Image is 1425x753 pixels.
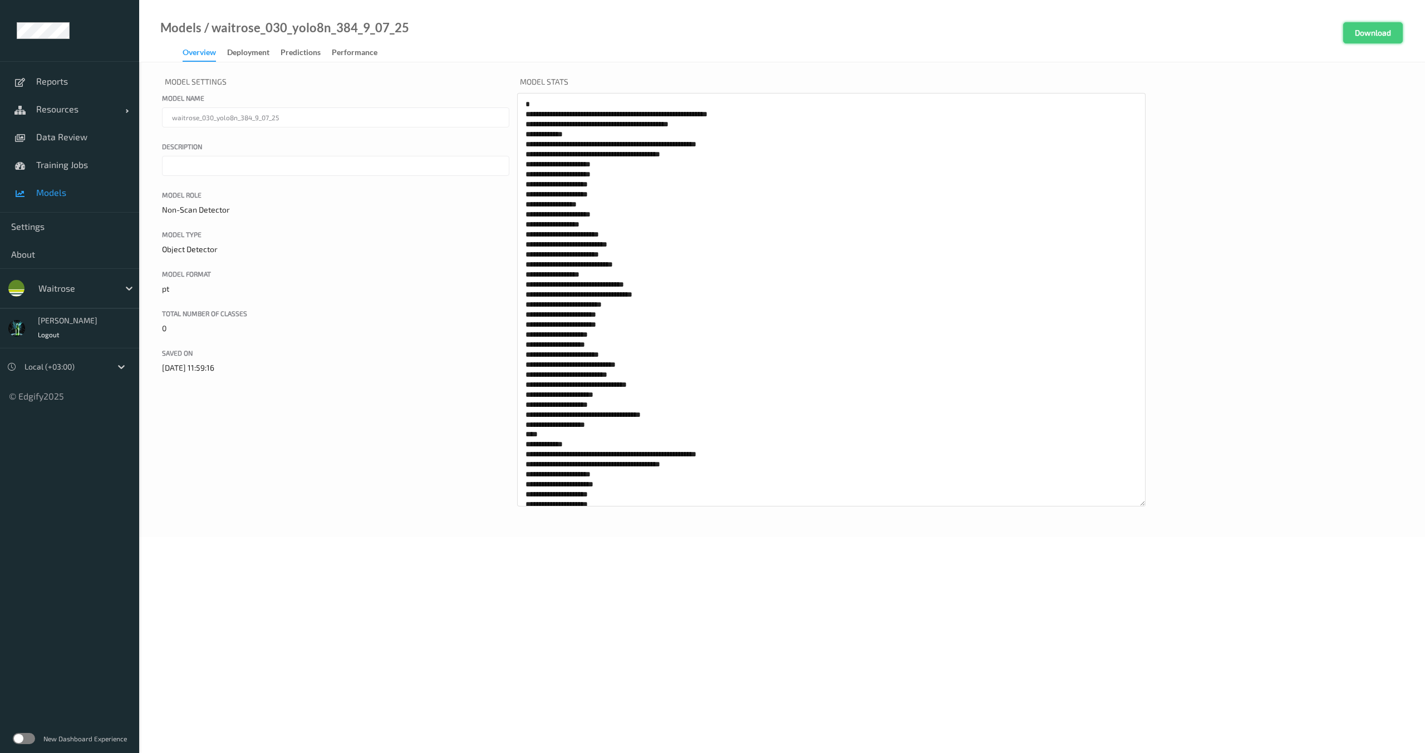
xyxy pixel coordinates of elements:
[162,283,509,294] p: pt
[162,190,509,200] label: Model Role
[1343,22,1403,43] button: Download
[281,47,321,61] div: Predictions
[162,73,509,93] p: Model Settings
[202,22,409,33] div: / waitrose_030_yolo8n_384_9_07_25
[162,229,509,239] label: Model Type
[162,141,509,151] label: Description
[183,47,216,62] div: Overview
[162,348,509,358] label: Saved On
[183,45,227,62] a: Overview
[162,323,509,334] p: 0
[162,244,509,255] p: Object Detector
[227,47,269,61] div: Deployment
[160,22,202,33] a: Models
[162,93,509,103] label: Model name
[162,308,509,318] label: Total number of classes
[162,204,509,215] p: Non-Scan Detector
[332,47,377,61] div: Performance
[517,73,1402,93] p: Model Stats
[227,45,281,61] a: Deployment
[162,269,509,279] label: Model Format
[281,45,332,61] a: Predictions
[332,45,389,61] a: Performance
[162,362,509,373] p: [DATE] 11:59:16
